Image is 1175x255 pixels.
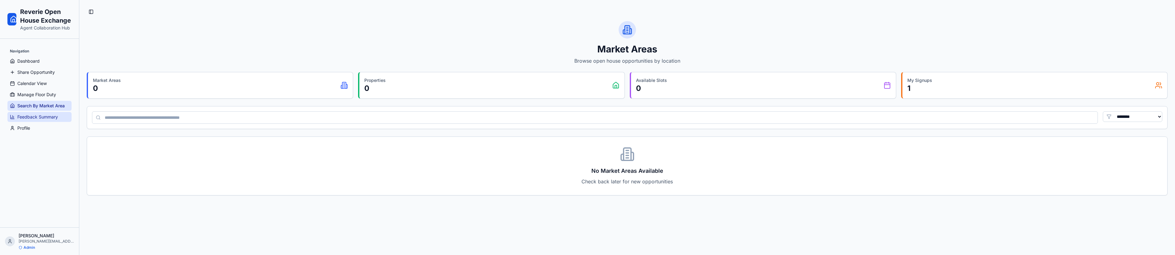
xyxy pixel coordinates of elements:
p: My Signups [907,77,932,83]
p: Market Areas [93,77,121,83]
p: Available Slots [636,77,667,83]
span: Profile [17,125,30,131]
h3: No Market Areas Available [97,167,1157,175]
span: Search By Market Area [17,103,65,109]
p: [PERSON_NAME][EMAIL_ADDRESS][DOMAIN_NAME] [19,239,74,244]
a: Manage Floor Duty [7,90,72,100]
a: Dashboard [7,56,72,66]
h1: Market Areas [87,43,1168,55]
span: Feedback Summary [17,114,58,120]
span: Dashboard [17,58,40,64]
p: 1 [907,83,932,93]
p: [PERSON_NAME] [19,233,74,239]
span: Share Opportunity [17,69,55,75]
p: 0 [93,83,121,93]
h1: Reverie Open House Exchange [20,7,72,25]
a: Calendar View [7,78,72,88]
span: Calendar View [17,80,47,87]
a: Search By Market Area [7,101,72,111]
p: Browse open house opportunities by location [87,57,1168,65]
a: Feedback Summary [7,112,72,122]
div: Navigation [7,46,72,56]
a: Share Opportunity [7,67,72,77]
p: Admin [24,245,35,250]
p: Check back later for new opportunities [97,178,1157,185]
p: 0 [636,83,667,93]
p: Properties [364,77,386,83]
p: 0 [364,83,386,93]
span: Manage Floor Duty [17,92,56,98]
a: Profile [7,123,72,133]
p: Agent Collaboration Hub [20,25,72,31]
